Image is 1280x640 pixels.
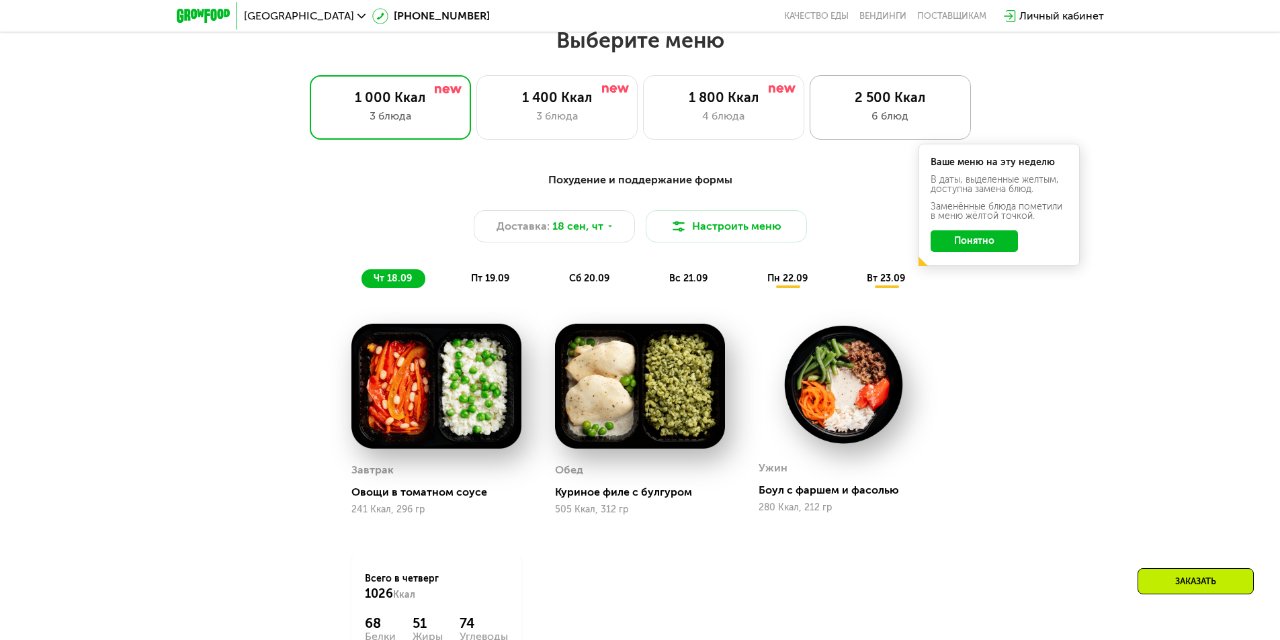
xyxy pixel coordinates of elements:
[372,8,490,24] a: [PHONE_NUMBER]
[365,586,393,601] span: 1026
[490,108,624,124] div: 3 блюда
[243,172,1038,189] div: Похудение и поддержание формы
[931,230,1018,252] button: Понятно
[931,158,1068,167] div: Ваше меню на эту неделю
[917,11,986,21] div: поставщикам
[931,175,1068,194] div: В даты, выделенные желтым, доступна замена блюд.
[669,273,708,284] span: вс 21.09
[1138,568,1254,594] div: Заказать
[351,504,521,515] div: 241 Ккал, 296 гр
[1019,8,1104,24] div: Личный кабинет
[646,210,807,242] button: Настроить меню
[460,615,508,631] div: 74
[555,460,583,480] div: Обед
[859,11,906,21] a: Вендинги
[374,273,412,284] span: чт 18.09
[759,502,929,513] div: 280 Ккал, 212 гр
[569,273,609,284] span: сб 20.09
[244,11,354,21] span: [GEOGRAPHIC_DATA]
[657,108,790,124] div: 4 блюда
[759,484,939,497] div: Боул с фаршем и фасолью
[324,89,457,105] div: 1 000 Ккал
[555,504,725,515] div: 505 Ккал, 312 гр
[759,458,787,478] div: Ужин
[824,89,957,105] div: 2 500 Ккал
[393,589,415,600] span: Ккал
[413,615,443,631] div: 51
[767,273,808,284] span: пн 22.09
[351,460,394,480] div: Завтрак
[365,572,508,602] div: Всего в четверг
[867,273,905,284] span: вт 23.09
[784,11,849,21] a: Качество еды
[490,89,624,105] div: 1 400 Ккал
[351,486,532,499] div: Овощи в томатном соусе
[824,108,957,124] div: 6 блюд
[497,218,550,234] span: Доставка:
[555,486,736,499] div: Куриное филе с булгуром
[931,202,1068,221] div: Заменённые блюда пометили в меню жёлтой точкой.
[324,108,457,124] div: 3 блюда
[552,218,603,234] span: 18 сен, чт
[471,273,509,284] span: пт 19.09
[43,27,1237,54] h2: Выберите меню
[657,89,790,105] div: 1 800 Ккал
[365,615,396,631] div: 68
